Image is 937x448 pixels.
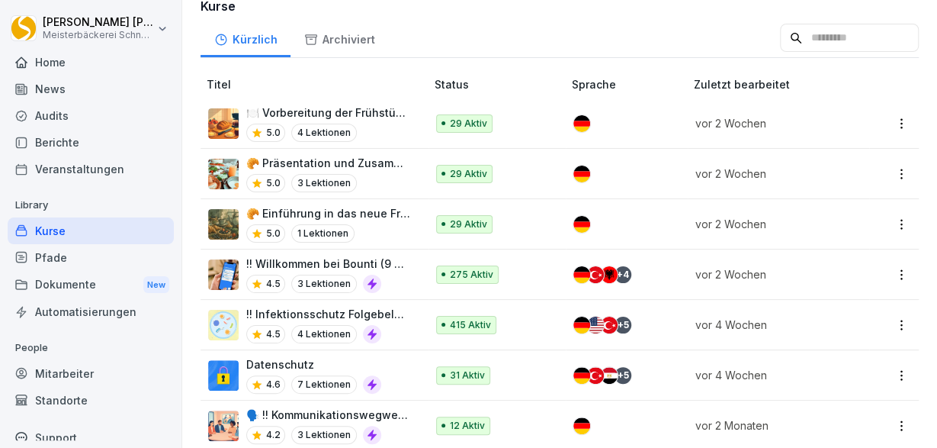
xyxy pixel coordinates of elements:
img: tr.svg [587,266,604,283]
p: 4 Lektionen [291,325,357,343]
p: 29 Aktiv [450,117,487,131]
img: tr.svg [601,317,618,334]
div: + 5 [615,317,631,334]
p: 4.5 [266,277,281,291]
p: 7 Lektionen [291,375,357,394]
p: 4.2 [266,428,281,442]
img: tr.svg [587,367,604,384]
p: 31 Aktiv [450,369,485,382]
p: 3 Lektionen [291,426,357,444]
img: al.svg [601,266,618,283]
img: gp1n7epbxsf9lzaihqn479zn.png [208,360,239,391]
a: Mitarbeiter [8,360,174,387]
p: Sprache [572,76,688,92]
p: 🗣️ !! Kommunikationswegweiser !!: Konfliktgespräche erfolgreich führen [246,407,410,423]
p: [PERSON_NAME] [PERSON_NAME] [43,16,154,29]
div: New [143,276,169,294]
p: 29 Aktiv [450,218,487,231]
img: e9p8yhr1zzycljzf1qfkis0d.png [208,159,239,189]
p: People [8,336,174,360]
img: de.svg [573,115,590,132]
a: Kürzlich [201,18,290,57]
p: vor 2 Monaten [695,417,851,433]
div: Dokumente [8,271,174,299]
p: 12 Aktiv [450,419,485,433]
p: 🥐 Präsentation und Zusammenstellung von Frühstücken [246,155,410,171]
p: 5.0 [266,126,281,140]
a: Standorte [8,387,174,414]
p: Titel [207,76,428,92]
p: Library [8,193,174,218]
img: de.svg [573,216,590,233]
div: + 5 [615,367,631,384]
div: + 4 [615,266,631,283]
img: de.svg [573,166,590,182]
a: Audits [8,102,174,129]
a: Veranstaltungen [8,156,174,182]
p: Status [435,76,566,92]
p: 415 Aktiv [450,318,491,332]
p: vor 2 Wochen [695,266,851,282]
a: Archiviert [290,18,388,57]
p: 1 Lektionen [291,224,355,243]
img: jtrrztwhurl1lt2nit6ma5t3.png [208,310,239,340]
p: Meisterbäckerei Schneckenburger [43,30,154,40]
p: 5.0 [266,176,281,190]
img: i6t0qadksb9e189o874pazh6.png [208,411,239,441]
p: Datenschutz [246,356,381,372]
a: DokumenteNew [8,271,174,299]
img: eg.svg [601,367,618,384]
p: Zuletzt bearbeitet [694,76,869,92]
p: vor 2 Wochen [695,166,851,182]
p: 4.5 [266,327,281,341]
img: de.svg [573,367,590,384]
img: de.svg [573,317,590,334]
p: 4.6 [266,378,281,392]
img: de.svg [573,266,590,283]
p: vor 2 Wochen [695,115,851,131]
p: 🥐 Einführung in das neue Frühstückskonzept [246,205,410,221]
a: Pfade [8,244,174,271]
a: Home [8,49,174,76]
a: Automatisierungen [8,298,174,325]
p: 3 Lektionen [291,174,357,192]
img: istrl2f5dh89luqdazvnu2w4.png [208,108,239,139]
p: 🍽️ Vorbereitung der Frühstückskomponenten am Vortag [246,105,410,121]
p: 29 Aktiv [450,167,487,181]
p: !! Infektionsschutz Folgebelehrung (nach §43 IfSG) [246,306,410,322]
img: xh3bnih80d1pxcetv9zsuevg.png [208,259,239,290]
img: wr9iexfe9rtz8gn9otnyfhnm.png [208,209,239,240]
p: !! Willkommen bei Bounti (9 Minuten) [246,256,410,272]
img: de.svg [573,417,590,434]
p: vor 4 Wochen [695,367,851,383]
p: vor 2 Wochen [695,216,851,232]
p: vor 4 Wochen [695,317,851,333]
a: Kurse [8,218,174,244]
p: 3 Lektionen [291,275,357,293]
img: us.svg [587,317,604,334]
p: 275 Aktiv [450,268,493,282]
p: 4 Lektionen [291,124,357,142]
a: News [8,76,174,102]
a: Berichte [8,129,174,156]
p: 5.0 [266,227,281,240]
